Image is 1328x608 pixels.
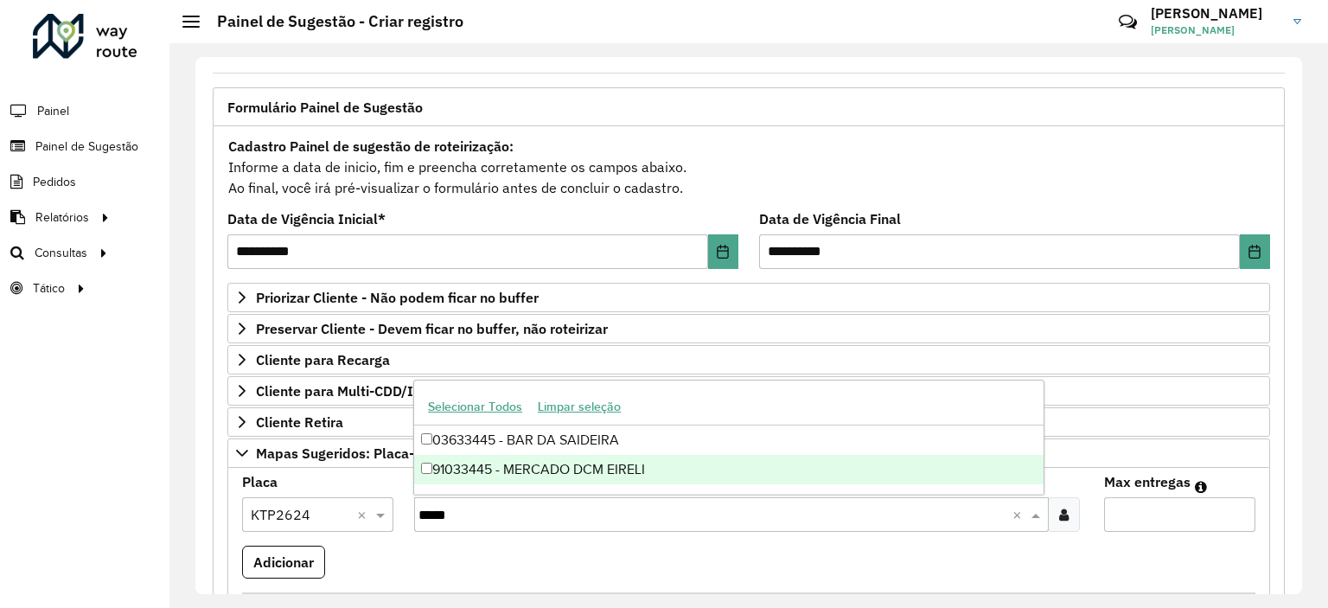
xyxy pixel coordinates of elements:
[242,471,278,492] label: Placa
[256,353,390,367] span: Cliente para Recarga
[242,546,325,579] button: Adicionar
[1109,3,1146,41] a: Contato Rápido
[37,102,69,120] span: Painel
[414,455,1044,484] div: 91033445 - MERCADO DCM EIRELI
[357,504,372,525] span: Clear all
[227,283,1270,312] a: Priorizar Cliente - Não podem ficar no buffer
[33,173,76,191] span: Pedidos
[35,244,87,262] span: Consultas
[708,234,738,269] button: Choose Date
[759,208,901,229] label: Data de Vigência Final
[227,100,423,114] span: Formulário Painel de Sugestão
[227,345,1270,374] a: Cliente para Recarga
[1195,480,1207,494] em: Máximo de clientes que serão colocados na mesma rota com os clientes informados
[256,384,500,398] span: Cliente para Multi-CDD/Internalização
[256,291,539,304] span: Priorizar Cliente - Não podem ficar no buffer
[227,407,1270,437] a: Cliente Retira
[227,438,1270,468] a: Mapas Sugeridos: Placa-Cliente
[33,279,65,298] span: Tático
[227,135,1270,199] div: Informe a data de inicio, fim e preencha corretamente os campos abaixo. Ao final, você irá pré-vi...
[530,394,629,420] button: Limpar seleção
[256,446,459,460] span: Mapas Sugeridos: Placa-Cliente
[1104,471,1191,492] label: Max entregas
[227,376,1270,406] a: Cliente para Multi-CDD/Internalização
[228,138,514,155] strong: Cadastro Painel de sugestão de roteirização:
[256,322,608,336] span: Preservar Cliente - Devem ficar no buffer, não roteirizar
[1151,22,1280,38] span: [PERSON_NAME]
[1012,504,1027,525] span: Clear all
[256,415,343,429] span: Cliente Retira
[413,380,1044,495] ng-dropdown-panel: Options list
[1151,5,1280,22] h3: [PERSON_NAME]
[227,208,386,229] label: Data de Vigência Inicial
[1240,234,1270,269] button: Choose Date
[227,314,1270,343] a: Preservar Cliente - Devem ficar no buffer, não roteirizar
[35,208,89,227] span: Relatórios
[414,426,1044,455] div: 03633445 - BAR DA SAIDEIRA
[35,138,138,156] span: Painel de Sugestão
[420,394,530,420] button: Selecionar Todos
[200,12,463,31] h2: Painel de Sugestão - Criar registro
